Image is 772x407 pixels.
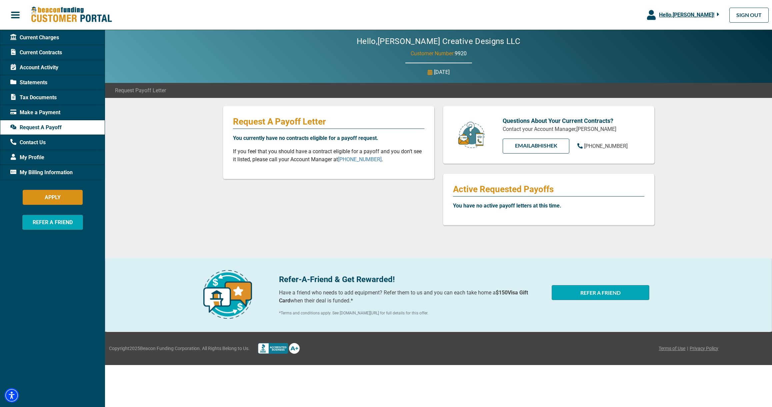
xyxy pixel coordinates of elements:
[453,203,561,209] b: You have no active payoff letters at this time.
[411,50,455,57] span: Customer Number:
[203,270,252,319] img: refer-a-friend-icon.png
[23,190,83,205] button: APPLY
[337,37,540,46] h2: Hello, [PERSON_NAME] Creative Designs LLC
[503,116,644,125] p: Questions About Your Current Contracts?
[10,79,47,87] span: Statements
[729,8,769,23] a: SIGN OUT
[10,124,62,132] span: Request A Payoff
[10,109,60,117] span: Make a Payment
[10,64,58,72] span: Account Activity
[258,343,300,354] img: Better Bussines Beareau logo A+
[456,121,486,149] img: customer-service.png
[690,345,718,352] a: Privacy Policy
[10,49,62,57] span: Current Contracts
[4,388,19,403] div: Accessibility Menu
[22,215,83,230] button: REFER A FRIEND
[503,139,569,154] a: EMAILAbhishek
[338,156,382,163] a: [PHONE_NUMBER]
[109,345,250,352] span: Copyright 2025 Beacon Funding Corporation. All Rights Belong to Us.
[279,289,544,305] p: Have a friend who needs to add equipment? Refer them to us and you can each take home a when thei...
[10,94,57,102] span: Tax Documents
[584,143,628,149] span: [PHONE_NUMBER]
[659,12,714,18] span: Hello, [PERSON_NAME] !
[279,310,544,316] p: *Terms and conditions apply. See [DOMAIN_NAME][URL] for full details for this offer.
[10,154,44,162] span: My Profile
[10,169,73,177] span: My Billing Information
[233,135,378,141] b: You currently have no contracts eligible for a payoff request.
[233,116,424,127] p: Request A Payoff Letter
[455,50,467,57] span: 9920
[434,68,450,76] p: [DATE]
[659,345,685,352] a: Terms of Use
[10,34,59,42] span: Current Charges
[10,139,46,147] span: Contact Us
[115,87,166,95] span: Request Payoff Letter
[233,148,424,164] p: If you feel that you should have a contract eligible for a payoff and you don’t see it listed, pl...
[279,273,544,285] p: Refer-A-Friend & Get Rewarded!
[577,142,628,150] a: [PHONE_NUMBER]
[453,184,644,195] p: Active Requested Payoffs
[279,289,528,304] b: $150 Visa Gift Card
[503,125,644,133] p: Contact your Account Manager, [PERSON_NAME]
[552,285,649,300] button: REFER A FRIEND
[687,345,688,352] span: |
[31,6,112,23] img: Beacon Funding Customer Portal Logo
